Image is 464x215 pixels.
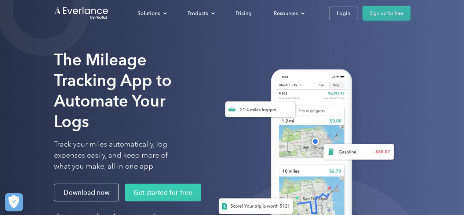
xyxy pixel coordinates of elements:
div: Pricing [235,9,252,18]
div: Solutions [138,9,160,18]
strong: The Mileage Tracking App to Automate Your Logs [54,50,172,131]
div: Products [180,7,221,20]
div: Resources [274,9,298,18]
div: Products [187,9,208,18]
a: Get started for free [125,184,201,201]
button: Cookies Settings [5,193,23,211]
div: Resources [266,7,311,20]
p: Track your miles automatically, log expenses easily, and keep more of what you make, all in one app [54,139,185,172]
a: Pricing [228,7,259,20]
a: Sign up for free [362,6,410,21]
a: Login [329,7,358,20]
a: Go to homepage [54,6,109,20]
div: Login [337,9,350,18]
div: Solutions [130,7,173,20]
a: Download now [54,184,119,201]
